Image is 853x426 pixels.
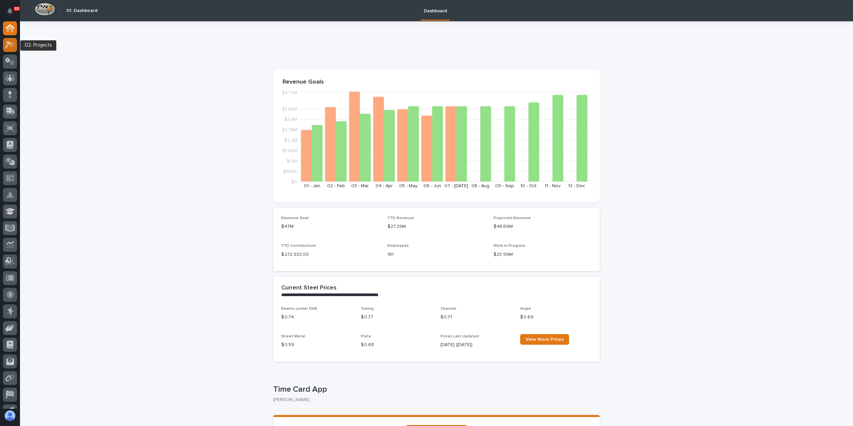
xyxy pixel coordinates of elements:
tspan: $3.3M [284,117,297,122]
span: Projected Revenue [493,216,531,220]
text: 06 - Jun [424,184,441,188]
span: Beams (under 55#) [281,307,317,311]
span: YTD Contributions [281,244,316,248]
span: Work in Progress [493,244,525,248]
tspan: $3.85M [282,107,297,112]
tspan: $2.2M [284,138,297,143]
p: 88 [15,6,19,11]
button: users-avatar [3,409,17,423]
span: Prices Last Updated [440,334,479,338]
p: $47M [281,223,380,230]
span: YTD Revenue [388,216,414,220]
text: 11 - Nov [545,184,561,188]
p: $ 0.59 [281,341,353,348]
p: $ 0.77 [361,314,432,321]
span: Channel [440,307,456,311]
button: Notifications [3,4,17,18]
span: Revenue Goal [281,216,309,220]
p: $20.99M [493,251,592,258]
tspan: $1.1M [287,159,297,163]
tspan: $2.75M [282,128,297,132]
span: Angle [520,307,531,311]
p: Revenue Goals [283,79,590,86]
tspan: $0 [291,180,297,184]
p: Time Card App [273,385,597,394]
text: 10 - Oct [520,184,536,188]
p: $ 0.68 [361,341,432,348]
p: $ 0.69 [520,314,592,321]
tspan: $1.65M [282,148,297,153]
h2: 01. Dashboard [66,8,97,14]
span: Plate [361,334,371,338]
p: $ 0.74 [281,314,353,321]
text: 09 - Sep [495,184,514,188]
p: $ 0.71 [440,314,512,321]
text: 04 - Apr [376,184,393,188]
div: Notifications88 [8,8,17,19]
span: View More Prices [525,337,564,342]
h2: Current Steel Prices [281,284,337,292]
a: View More Prices [520,334,569,345]
img: Workspace Logo [35,3,55,15]
tspan: $4.77M [282,91,297,95]
p: [DATE] ([DATE]) [440,341,512,348]
span: Tubing [361,307,374,311]
tspan: $550K [283,169,297,174]
span: Sheet Metal [281,334,305,338]
text: 08 - Aug [471,184,489,188]
p: $48.69M [493,223,592,230]
p: [PERSON_NAME] [273,397,594,403]
p: $27.29M [388,223,486,230]
text: 01 - Jan [304,184,320,188]
p: $ 272,932.00 [281,251,380,258]
text: 07 - [DATE] [444,184,468,188]
span: Employees [388,244,409,248]
text: 02 - Feb [327,184,345,188]
text: 03 - Mar [351,184,369,188]
text: 05 - May [399,184,418,188]
p: 181 [388,251,486,258]
text: 12 - Dec [568,184,585,188]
